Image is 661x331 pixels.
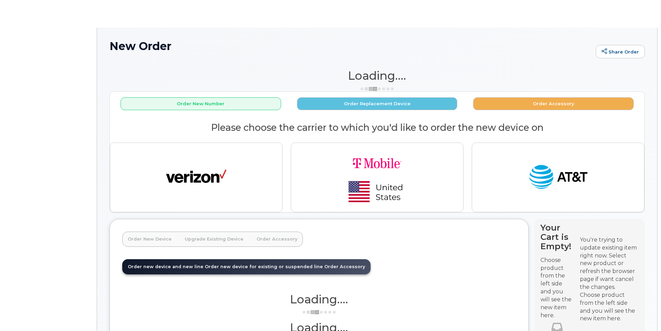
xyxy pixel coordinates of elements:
img: verizon-ab2890fd1dd4a6c9cf5f392cd2db4626a3dae38ee8226e09bcb5c993c4c79f81.png [166,162,227,193]
a: Share Order [596,45,645,59]
div: Choose product from the left side and you will see the new item here. [580,291,639,323]
a: Order Accessory [251,232,303,247]
span: Order Accessory [324,264,365,269]
h1: Loading.... [109,69,645,82]
h1: Loading.... [122,293,516,305]
p: Choose product from the left side and you will see the new item here. [540,256,574,320]
a: Upgrade Existing Device [179,232,249,247]
div: You're trying to update existing item right now. Select new product or refresh the browser page i... [580,236,639,291]
img: t-mobile-78392d334a420d5b7f0e63d4fa81f6287a21d394dc80d677554bb55bbab1186f.png [329,148,425,206]
span: Order new device for existing or suspended line [205,264,323,269]
h1: New Order [109,40,592,52]
h4: Your Cart is Empty! [540,223,574,251]
h2: Please choose the carrier to which you'd like to order the new device on [110,123,644,133]
button: Order Accessory [473,97,634,110]
button: Order Replacement Device [297,97,458,110]
img: ajax-loader-3a6953c30dc77f0bf724df975f13086db4f4c1262e45940f03d1251963f1bf2e.gif [302,310,336,315]
img: at_t-fb3d24644a45acc70fc72cc47ce214d34099dfd970ee3ae2334e4251f9d920fd.png [528,162,588,193]
span: Order new device and new line [128,264,203,269]
img: ajax-loader-3a6953c30dc77f0bf724df975f13086db4f4c1262e45940f03d1251963f1bf2e.gif [360,86,394,91]
a: Order New Device [122,232,177,247]
button: Order New Number [121,97,281,110]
